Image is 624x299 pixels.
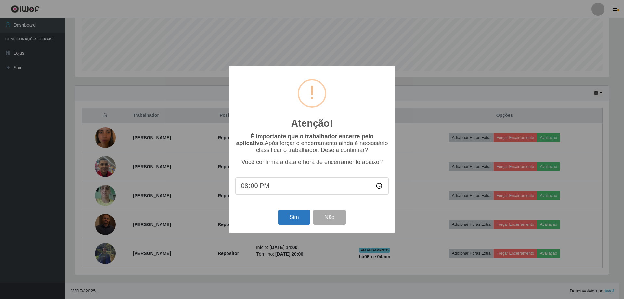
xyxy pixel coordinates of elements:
b: É importante que o trabalhador encerre pelo aplicativo. [236,133,373,146]
p: Você confirma a data e hora de encerramento abaixo? [235,159,389,166]
h2: Atenção! [291,117,333,129]
button: Não [313,210,345,225]
p: Após forçar o encerramento ainda é necessário classificar o trabalhador. Deseja continuar? [235,133,389,154]
button: Sim [278,210,310,225]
